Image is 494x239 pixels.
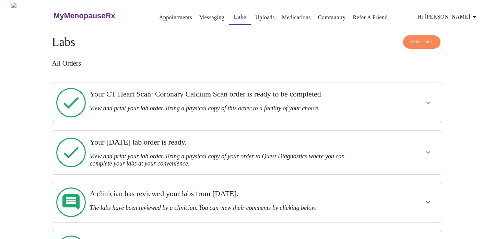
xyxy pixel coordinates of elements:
img: MyMenopauseRx Logo [11,3,52,29]
span: Order Labs [411,38,433,46]
h3: The labs have been reviewed by a clinician. You can view their comments by clicking below. [90,204,367,212]
button: Appointments [156,11,195,24]
button: Hi [PERSON_NAME] [415,10,481,24]
h3: MyMenopauseRx [54,11,115,20]
button: show more [420,144,436,161]
h3: A clinician has reviewed your labs from [DATE]. [90,189,367,198]
h4: Labs [52,35,442,49]
button: show more [420,94,436,111]
a: MyMenopauseRx [52,4,142,28]
button: show more [420,194,436,210]
a: Messaging [199,13,224,22]
span: Hi [PERSON_NAME] [417,12,479,22]
h3: Your CT Heart Scan: Coronary Calcium Scan order is ready to be completed. [90,90,367,99]
a: Appointments [159,13,192,22]
button: Refer a Friend [350,11,391,24]
a: Labs [234,12,246,22]
a: Refer a Friend [353,13,388,22]
button: Messaging [197,11,227,24]
a: Community [318,13,346,22]
h3: View and print your lab order. Bring a physical copy of your order to Quest Diagnostics where you... [90,153,367,167]
h3: Your [DATE] lab order is ready. [90,138,367,147]
button: Labs [229,10,251,25]
button: Community [315,11,349,24]
a: Uploads [255,13,275,22]
button: Order Labs [403,35,440,49]
a: Medications [282,13,311,22]
button: Uploads [252,11,278,24]
h3: View and print your lab order. Bring a physical copy of this order to a facility of your choice. [90,105,367,112]
h3: All Orders [52,59,442,67]
button: Medications [279,11,314,24]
